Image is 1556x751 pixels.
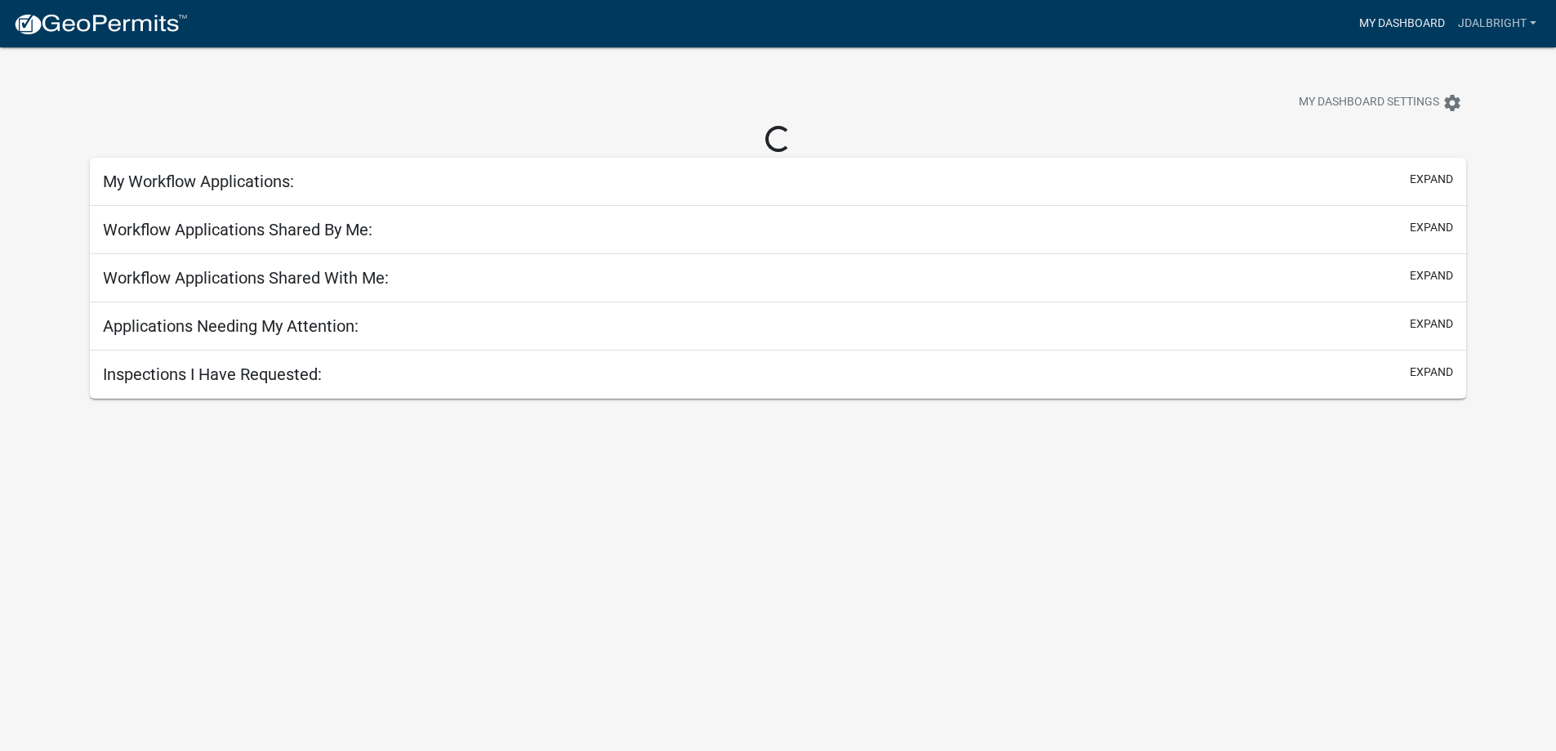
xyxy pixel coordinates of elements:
[103,220,372,239] h5: Workflow Applications Shared By Me:
[1353,8,1451,39] a: My Dashboard
[1442,93,1462,113] i: settings
[103,172,294,191] h5: My Workflow Applications:
[103,268,389,288] h5: Workflow Applications Shared With Me:
[103,316,359,336] h5: Applications Needing My Attention:
[1451,8,1543,39] a: jdalbright
[1410,171,1453,188] button: expand
[1410,364,1453,381] button: expand
[1410,315,1453,333] button: expand
[1299,93,1439,113] span: My Dashboard Settings
[1410,267,1453,284] button: expand
[103,364,322,384] h5: Inspections I Have Requested:
[1410,219,1453,236] button: expand
[1286,87,1475,118] button: My Dashboard Settingssettings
